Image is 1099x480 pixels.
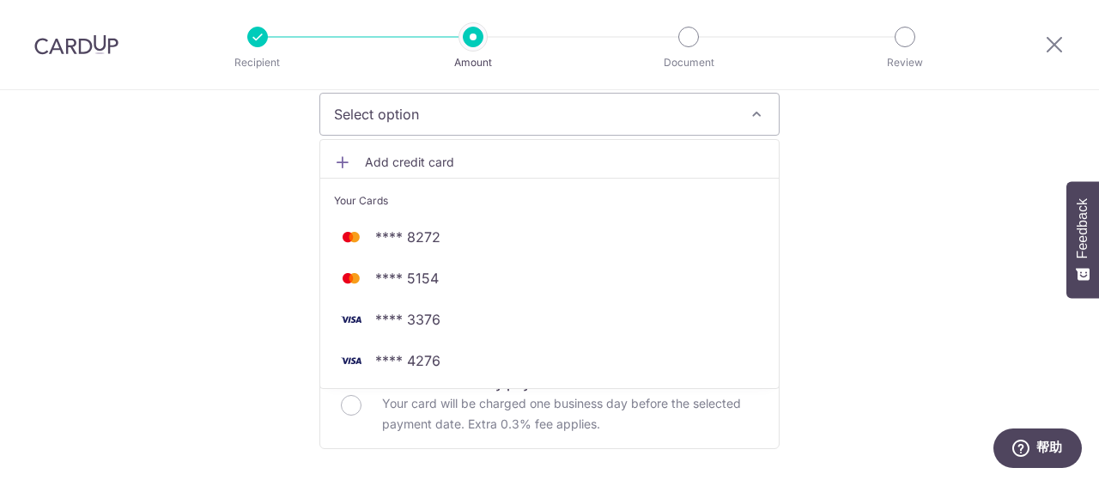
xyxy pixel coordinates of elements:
p: Review [841,54,968,71]
p: Document [625,54,752,71]
img: MASTERCARD [334,227,368,247]
ul: Select option [319,139,780,389]
img: CardUp [34,34,118,55]
span: Add credit card [365,154,765,171]
p: Amount [410,54,537,71]
img: VISA [334,309,368,330]
span: Select option [334,104,734,125]
img: VISA [334,350,368,371]
button: Feedback - Show survey [1066,181,1099,298]
p: Your card will be charged one business day before the selected payment date. Extra 0.3% fee applies. [382,393,758,434]
a: Add credit card [320,147,779,178]
span: Your Cards [334,192,388,210]
p: Recipient [194,54,321,71]
iframe: 打开一个小组件，您可以在其中找到更多信息 [993,428,1082,471]
button: Select option [319,93,780,136]
img: MASTERCARD [334,268,368,289]
span: Feedback [1075,198,1090,258]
